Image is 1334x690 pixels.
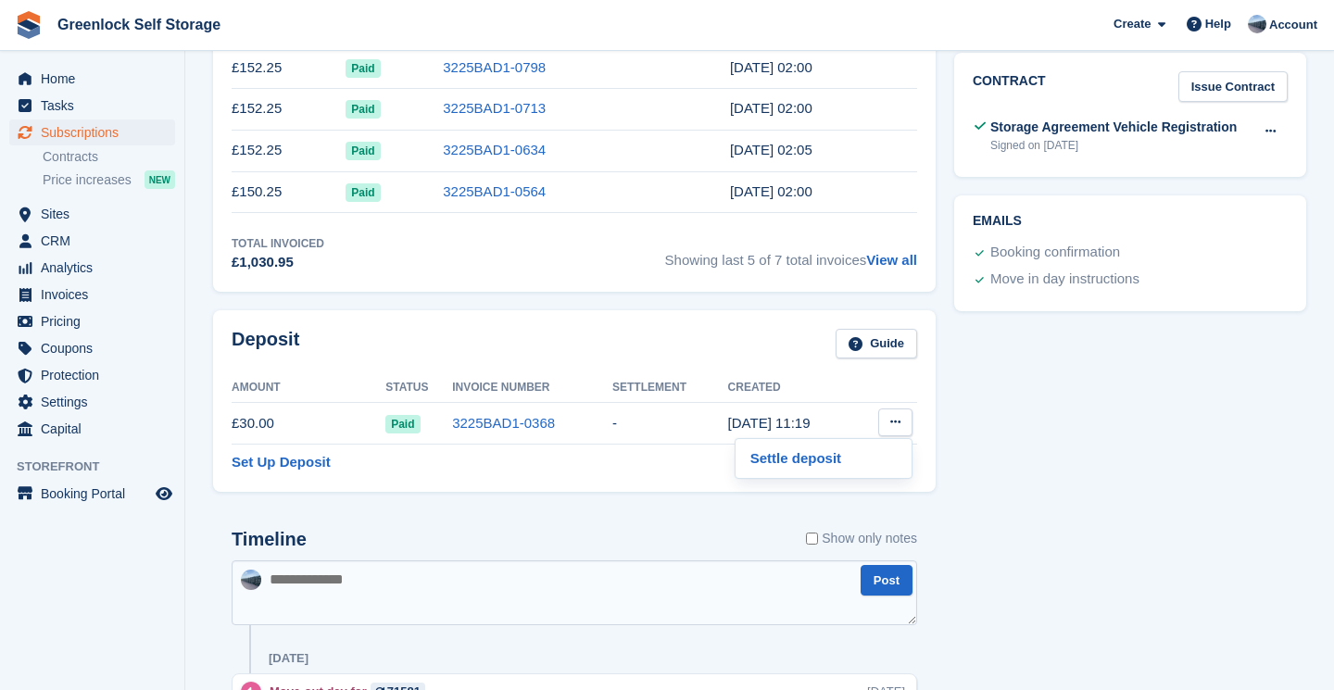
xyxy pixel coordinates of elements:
a: Price increases NEW [43,169,175,190]
div: Signed on [DATE] [990,137,1237,154]
span: Paid [346,100,380,119]
a: menu [9,228,175,254]
time: 2025-07-12 01:00:09 UTC [730,100,812,116]
a: 3225BAD1-0634 [443,142,546,157]
label: Show only notes [806,529,917,548]
time: 2025-05-12 01:00:15 UTC [730,183,812,199]
span: Capital [41,416,152,442]
a: menu [9,481,175,507]
time: 2025-08-12 01:00:36 UTC [730,59,812,75]
span: Settings [41,389,152,415]
div: £1,030.95 [232,252,324,273]
span: Pricing [41,308,152,334]
span: Coupons [41,335,152,361]
td: £152.25 [232,130,346,171]
span: Protection [41,362,152,388]
td: £150.25 [232,171,346,213]
a: menu [9,308,175,334]
a: menu [9,362,175,388]
span: Paid [346,142,380,160]
a: 3225BAD1-0368 [452,415,555,431]
span: Invoices [41,282,152,307]
span: Paid [385,415,420,433]
a: Preview store [153,483,175,505]
a: menu [9,201,175,227]
div: Move in day instructions [990,269,1139,291]
a: menu [9,416,175,442]
a: menu [9,335,175,361]
time: 2025-02-05 11:19:26 UTC [728,415,811,431]
img: Jamie Hamilton [241,570,261,590]
a: Settle deposit [743,446,904,470]
span: Create [1114,15,1151,33]
a: Set Up Deposit [232,452,331,473]
a: menu [9,119,175,145]
div: [DATE] [269,651,308,666]
span: Subscriptions [41,119,152,145]
th: Settlement [612,373,728,403]
th: Amount [232,373,385,403]
span: Paid [346,59,380,78]
a: menu [9,255,175,281]
time: 2025-06-12 01:05:54 UTC [730,142,812,157]
span: Booking Portal [41,481,152,507]
a: menu [9,66,175,92]
span: Storefront [17,458,184,476]
img: stora-icon-8386f47178a22dfd0bd8f6a31ec36ba5ce8667c1dd55bd0f319d3a0aa187defe.svg [15,11,43,39]
a: Contracts [43,148,175,166]
th: Created [728,373,857,403]
input: Show only notes [806,529,818,548]
td: - [612,403,728,445]
th: Invoice Number [452,373,612,403]
a: menu [9,282,175,307]
a: View all [866,252,917,268]
span: Home [41,66,152,92]
td: £152.25 [232,88,346,130]
div: NEW [145,170,175,189]
h2: Emails [973,214,1288,229]
a: Issue Contract [1178,71,1288,102]
a: 3225BAD1-0564 [443,183,546,199]
img: Jamie Hamilton [1248,15,1266,33]
span: CRM [41,228,152,254]
a: menu [9,389,175,415]
h2: Contract [973,71,1046,102]
span: Paid [346,183,380,202]
div: Total Invoiced [232,235,324,252]
div: Storage Agreement Vehicle Registration [990,118,1237,137]
span: Account [1269,16,1317,34]
button: Post [861,565,912,596]
span: Showing last 5 of 7 total invoices [665,235,917,273]
th: Status [385,373,452,403]
a: Guide [836,329,917,359]
span: Tasks [41,93,152,119]
a: Greenlock Self Storage [50,9,228,40]
span: Help [1205,15,1231,33]
span: Sites [41,201,152,227]
h2: Timeline [232,529,307,550]
td: £30.00 [232,403,385,445]
span: Analytics [41,255,152,281]
span: Price increases [43,171,132,189]
a: 3225BAD1-0713 [443,100,546,116]
h2: Deposit [232,329,299,359]
a: 3225BAD1-0798 [443,59,546,75]
a: menu [9,93,175,119]
td: £152.25 [232,47,346,89]
div: Booking confirmation [990,242,1120,264]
